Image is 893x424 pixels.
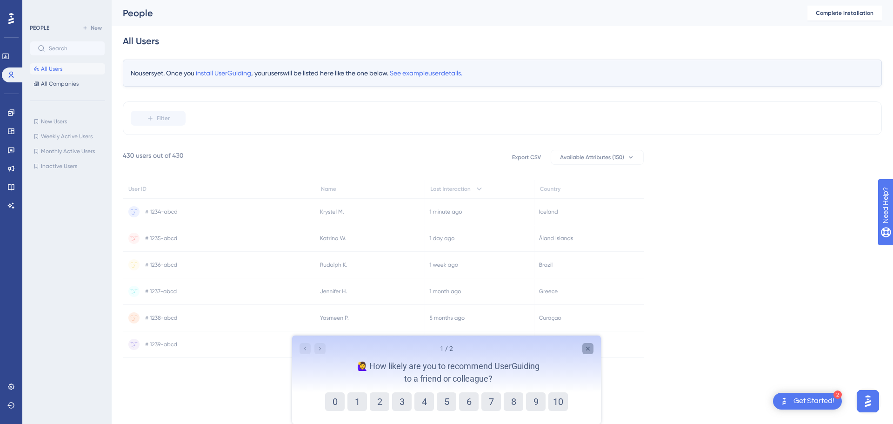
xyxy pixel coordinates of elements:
[22,2,58,13] span: Need Help?
[30,131,105,142] button: Weekly Active Users
[390,69,462,77] span: See example user details.
[41,65,62,73] span: All Users
[30,116,105,127] button: New Users
[816,9,873,17] span: Complete Installation
[41,148,95,155] span: Monthly Active Users
[30,161,105,172] button: Inactive Users
[123,34,159,47] div: All Users
[833,390,842,399] div: 2
[807,6,882,20] button: Complete Installation
[196,69,251,77] span: install UserGuiding
[41,162,77,170] span: Inactive Users
[123,60,882,87] div: No users yet. Once you , your users will be listed here like the one below.
[30,24,49,32] div: PEOPLE
[854,387,882,415] iframe: UserGuiding AI Assistant Launcher
[41,133,93,140] span: Weekly Active Users
[123,7,784,20] div: People
[30,146,105,157] button: Monthly Active Users
[79,22,105,34] button: New
[41,118,67,125] span: New Users
[41,80,79,87] span: All Companies
[157,114,170,122] span: Filter
[793,396,834,406] div: Get Started!
[30,63,105,74] button: All Users
[779,396,790,407] img: launcher-image-alternative-text
[773,393,842,410] div: Open Get Started! checklist, remaining modules: 2
[292,336,601,424] iframe: UserGuiding Survey
[30,78,105,89] button: All Companies
[91,24,102,32] span: New
[49,45,97,52] input: Search
[131,111,186,126] button: Filter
